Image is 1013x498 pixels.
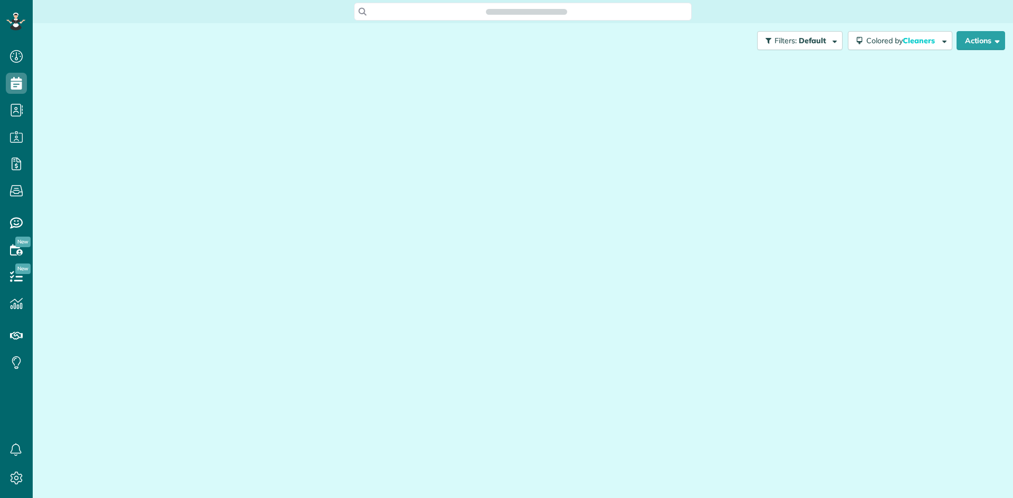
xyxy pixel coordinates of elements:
span: New [15,263,31,274]
span: Filters: [775,36,797,45]
span: Cleaners [903,36,936,45]
span: Colored by [866,36,939,45]
span: Search ZenMaid… [496,6,556,17]
button: Actions [957,31,1005,50]
button: Filters: Default [757,31,843,50]
span: Default [799,36,827,45]
span: New [15,237,31,247]
a: Filters: Default [752,31,843,50]
button: Colored byCleaners [848,31,952,50]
